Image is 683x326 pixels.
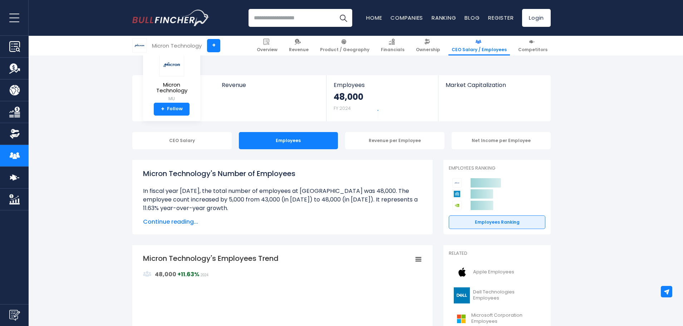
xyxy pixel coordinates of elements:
a: Home [366,14,382,21]
button: Search [334,9,352,27]
span: Apple Employees [473,269,514,275]
span: Ownership [416,47,440,53]
a: Companies [390,14,423,21]
a: Login [522,9,551,27]
a: Revenue [286,36,312,55]
text: 43,000 [374,312,387,318]
img: Micron Technology competitors logo [452,178,462,188]
div: CEO Salary [132,132,232,149]
img: DELL logo [453,287,471,303]
strong: 11.63% [181,270,199,278]
span: Employees [334,82,431,88]
span: Competitors [518,47,547,53]
img: Bullfincher logo [132,10,210,26]
a: Micron Technology MU [148,52,195,103]
a: Ranking [432,14,456,21]
img: Ownership [9,128,20,139]
a: CEO Salary / Employees [448,36,510,55]
text: 40,000 [290,318,303,323]
small: FY 2024 [334,105,351,111]
a: Competitors [515,36,551,55]
a: Employees Ranking [449,215,545,229]
a: Dell Technologies Employees [449,286,545,305]
div: Net Income per Employee [452,132,551,149]
span: Continue reading... [143,218,422,226]
a: Market Capitalization [438,75,550,101]
img: Applied Materials competitors logo [452,189,462,199]
tspan: Micron Technology's Employees Trend [143,253,279,263]
li: In fiscal year [DATE], the total number of employees at [GEOGRAPHIC_DATA] was 48,000. The employe... [143,187,422,213]
a: Blog [465,14,480,21]
a: Revenue [215,75,326,101]
span: 2024 [201,273,208,277]
img: MU logo [133,39,146,52]
span: Overview [257,47,277,53]
text: 43,000 [318,312,331,318]
div: Revenue per Employee [345,132,444,149]
strong: 48,000 [155,270,176,278]
span: CEO Salary / Employees [452,47,507,53]
span: Market Capitalization [446,82,543,88]
a: Register [488,14,514,21]
span: Product / Geography [320,47,369,53]
img: AAPL logo [453,264,471,280]
span: Micron Technology [149,82,195,94]
span: Revenue [289,47,309,53]
img: NVIDIA Corporation competitors logo [452,201,462,210]
a: Financials [378,36,408,55]
strong: + [161,106,164,112]
span: Microsoft Corporation Employees [471,312,541,325]
img: graph_employee_icon.svg [143,270,152,278]
img: MU logo [159,53,184,77]
a: Product / Geography [317,36,373,55]
p: Employees Ranking [449,165,545,171]
p: Related [449,250,545,257]
div: Employees [239,132,338,149]
span: Revenue [222,82,319,88]
strong: 48,000 [334,91,363,102]
span: Dell Technologies Employees [473,289,541,301]
a: Go to homepage [132,10,209,26]
small: MU [149,96,195,102]
a: +Follow [154,103,190,116]
h1: Micron Technology's Number of Employees [143,168,422,179]
div: Micron Technology [152,42,202,50]
text: 48,000 [346,303,359,308]
strong: + [177,270,199,278]
a: + [207,39,220,52]
a: Apple Employees [449,262,545,282]
a: Ownership [413,36,443,55]
a: Employees 48,000 FY 2024 [326,75,438,121]
a: Overview [254,36,281,55]
text: 48,000 [402,303,415,308]
span: Financials [381,47,404,53]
